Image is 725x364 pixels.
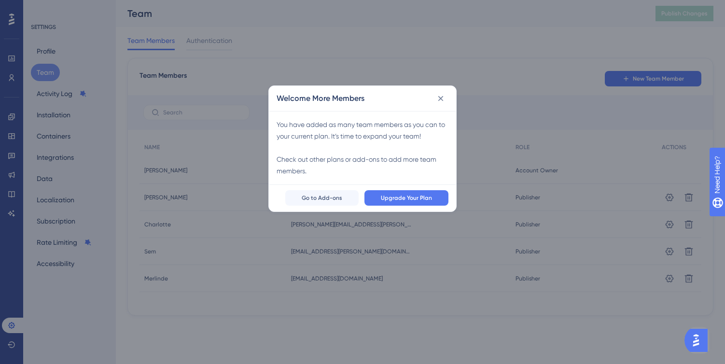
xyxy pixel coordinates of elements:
[277,119,448,177] div: You have added as many team members as you can to your current plan. It’s time to expand your tea...
[277,93,364,104] h2: Welcome More Members
[684,326,713,355] iframe: UserGuiding AI Assistant Launcher
[381,194,432,202] span: Upgrade Your Plan
[302,194,342,202] span: Go to Add-ons
[23,2,60,14] span: Need Help?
